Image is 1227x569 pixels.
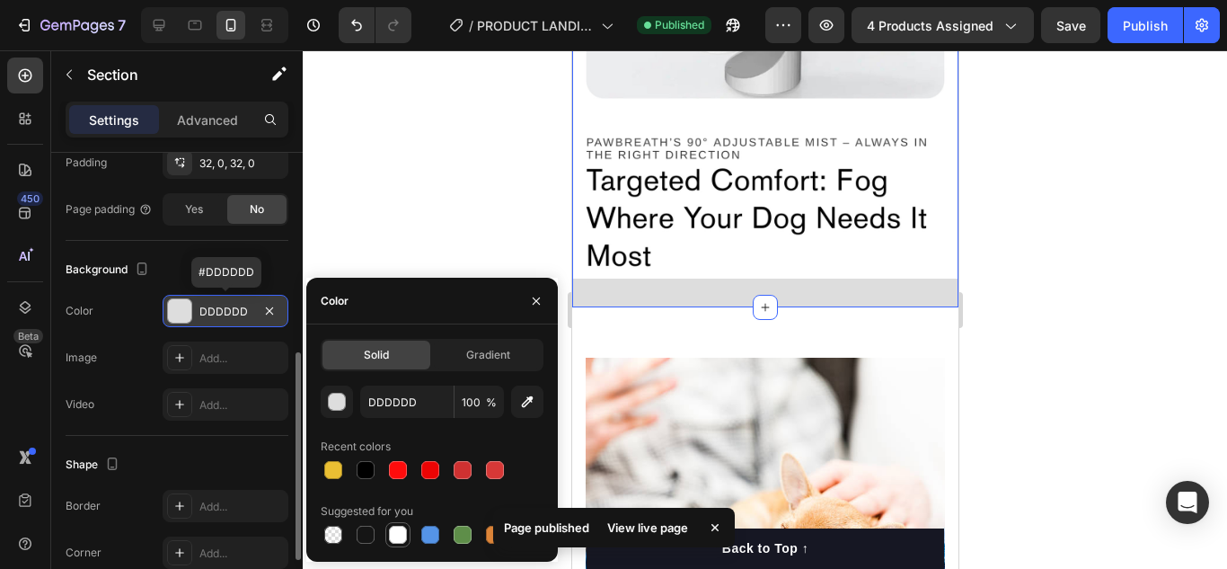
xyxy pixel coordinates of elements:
[66,201,153,218] div: Page padding
[66,258,153,282] div: Background
[7,7,134,43] button: 7
[199,397,284,413] div: Add...
[364,347,389,363] span: Solid
[199,304,252,320] div: DDDDDD
[66,498,101,514] div: Border
[250,201,264,218] span: No
[596,515,699,540] div: View live page
[17,191,43,206] div: 450
[66,155,107,171] div: Padding
[572,50,958,569] iframe: Design area
[14,478,372,519] button: Back to Top ↑
[13,307,373,547] img: gempages_548555484177630226-7dda5c9a-570a-4e20-9489-96df5919cdc9.jpg
[867,16,993,35] span: 4 products assigned
[1041,7,1100,43] button: Save
[199,351,284,367] div: Add...
[321,293,349,309] div: Color
[185,201,203,218] span: Yes
[477,16,594,35] span: PRODUCT LANDING PAGE
[87,64,234,85] p: Section
[13,329,43,343] div: Beta
[469,16,473,35] span: /
[321,503,413,520] div: Suggested for you
[66,453,123,477] div: Shape
[1166,481,1209,524] div: Open Intercom Messenger
[199,546,284,562] div: Add...
[360,386,454,418] input: Eg: FFFFFF
[66,303,93,319] div: Color
[504,519,589,537] p: Page published
[199,156,284,172] div: 32, 0, 32, 0
[66,350,97,366] div: Image
[1123,16,1168,35] div: Publish
[1056,18,1086,33] span: Save
[66,396,94,413] div: Video
[486,395,497,411] span: %
[177,111,238,129] p: Advanced
[339,7,411,43] div: Undo/Redo
[655,17,704,33] span: Published
[466,347,510,363] span: Gradient
[66,545,102,561] div: Corner
[199,499,284,515] div: Add...
[321,439,391,455] div: Recent colors
[118,14,126,36] p: 7
[852,7,1034,43] button: 4 products assigned
[89,111,139,129] p: Settings
[1108,7,1183,43] button: Publish
[150,489,236,508] div: Back to Top ↑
